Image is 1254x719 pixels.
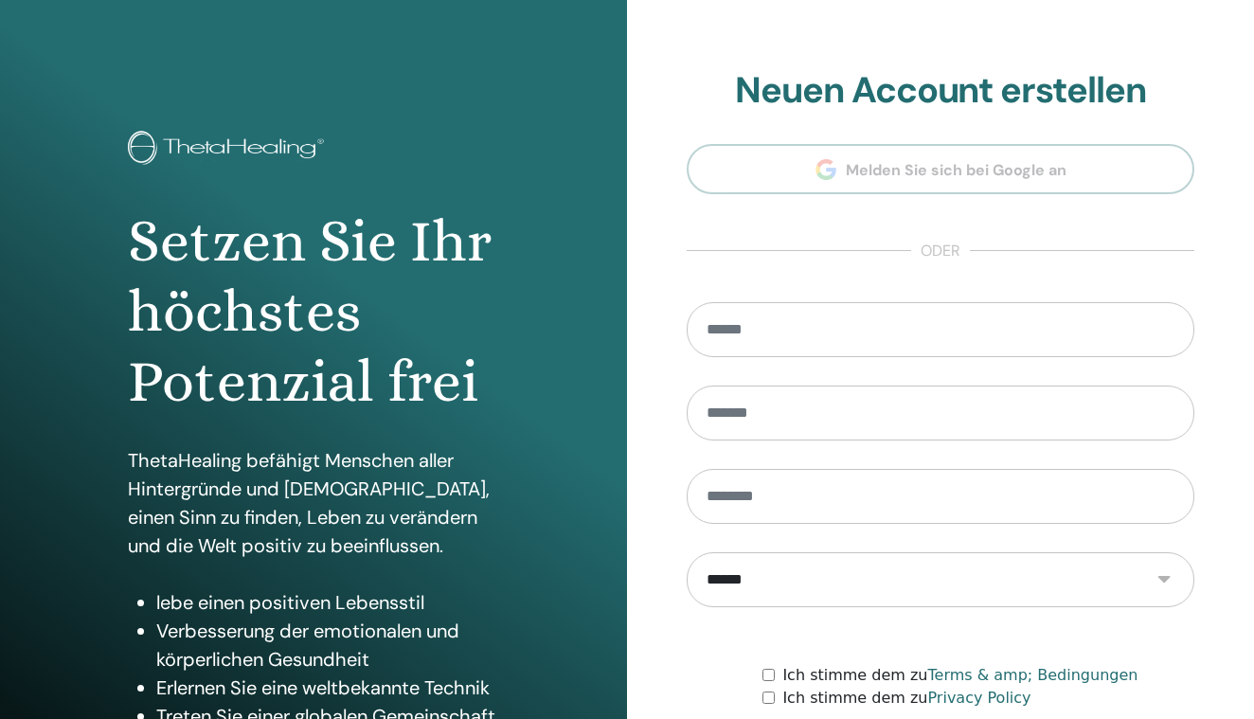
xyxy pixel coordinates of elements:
[128,207,498,418] h1: Setzen Sie Ihr höchstes Potenzial frei
[156,674,498,702] li: Erlernen Sie eine weltbekannte Technik
[156,588,498,617] li: lebe einen positiven Lebensstil
[687,69,1194,113] h2: Neuen Account erstellen
[782,687,1030,710] label: Ich stimme dem zu
[128,446,498,560] p: ThetaHealing befähigt Menschen aller Hintergründe und [DEMOGRAPHIC_DATA], einen Sinn zu finden, L...
[782,664,1138,687] label: Ich stimme dem zu
[156,617,498,674] li: Verbesserung der emotionalen und körperlichen Gesundheit
[928,689,1031,707] a: Privacy Policy
[911,240,970,262] span: oder
[928,666,1138,684] a: Terms & amp; Bedingungen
